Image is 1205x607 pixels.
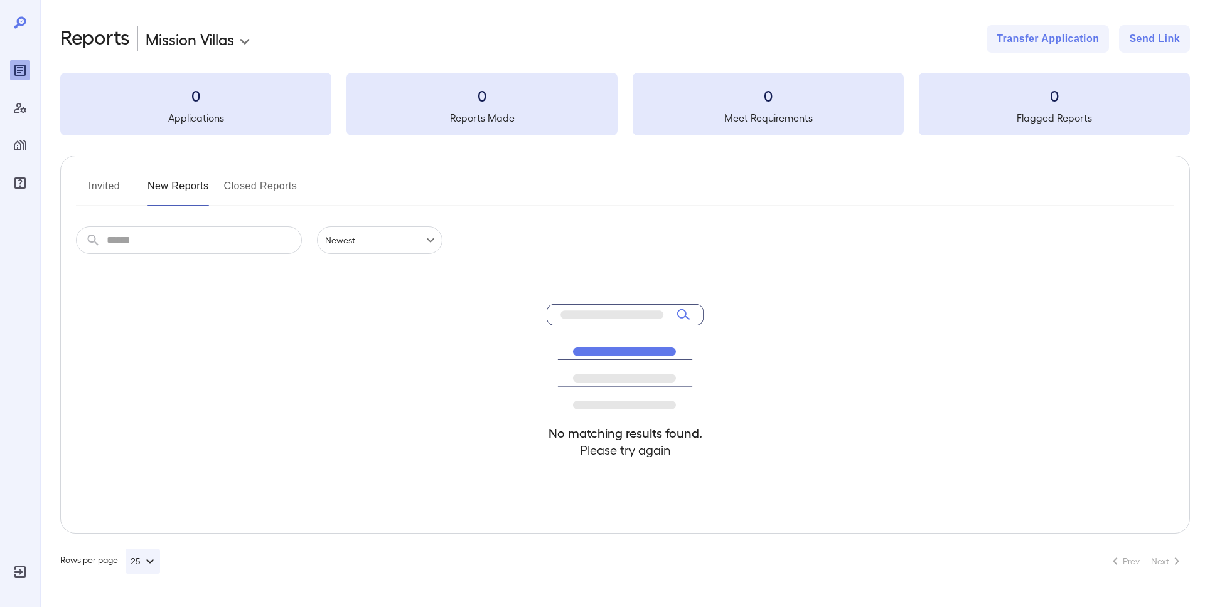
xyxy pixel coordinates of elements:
[60,549,160,574] div: Rows per page
[60,85,331,105] h3: 0
[346,85,618,105] h3: 0
[317,226,442,254] div: Newest
[547,441,704,458] h4: Please try again
[147,176,209,206] button: New Reports
[60,73,1190,135] summary: 0Applications0Reports Made0Meet Requirements0Flagged Reports
[224,176,297,206] button: Closed Reports
[1102,551,1190,571] nav: pagination navigation
[10,135,30,156] div: Manage Properties
[10,173,30,193] div: FAQ
[146,29,234,49] p: Mission Villas
[633,85,904,105] h3: 0
[1119,25,1190,53] button: Send Link
[126,549,160,574] button: 25
[919,110,1190,125] h5: Flagged Reports
[346,110,618,125] h5: Reports Made
[633,110,904,125] h5: Meet Requirements
[76,176,132,206] button: Invited
[10,98,30,118] div: Manage Users
[547,425,704,441] h4: No matching results found.
[10,562,30,582] div: Log Out
[60,110,331,125] h5: Applications
[10,60,30,80] div: Reports
[60,25,130,53] h2: Reports
[919,85,1190,105] h3: 0
[987,25,1109,53] button: Transfer Application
